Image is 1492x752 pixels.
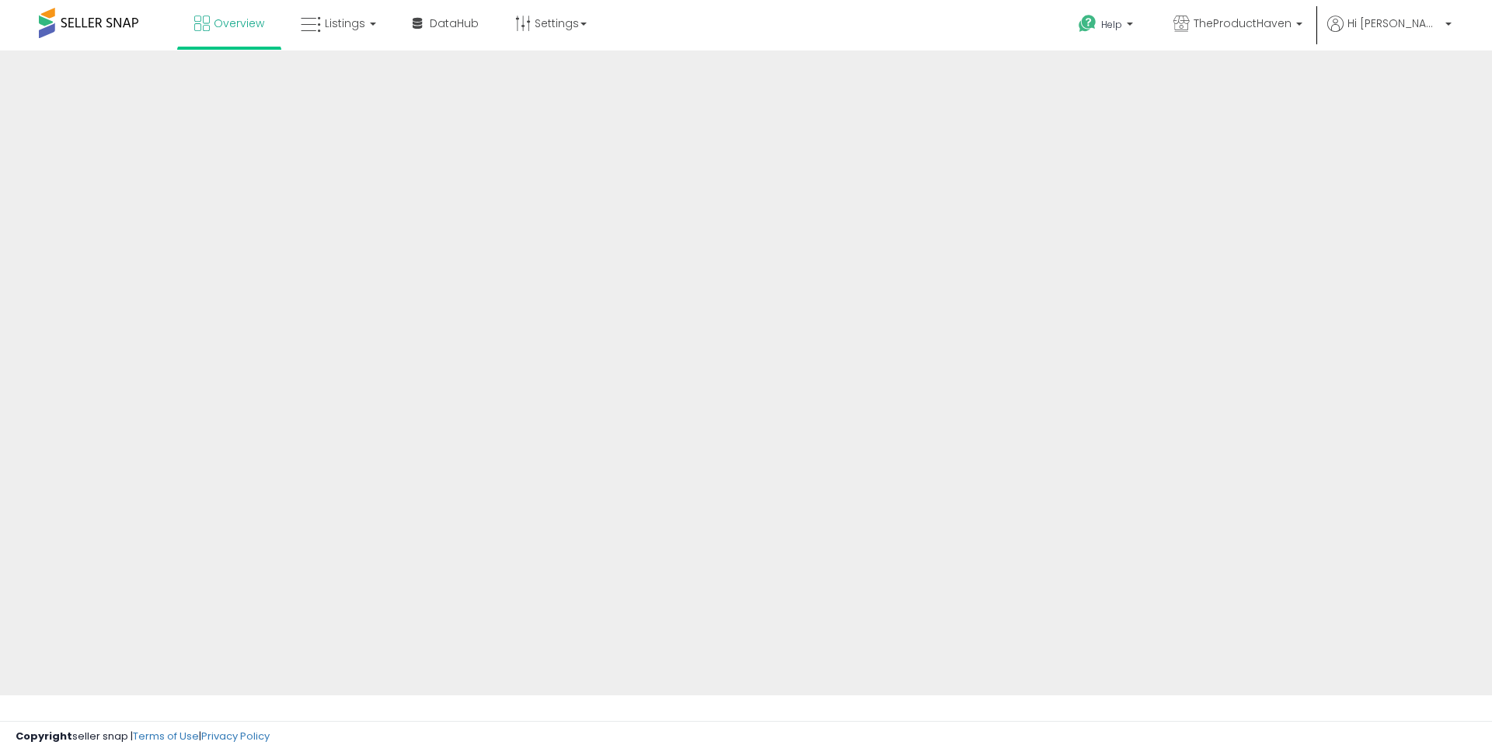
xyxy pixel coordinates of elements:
[430,16,479,31] span: DataHub
[1347,16,1441,31] span: Hi [PERSON_NAME]
[214,16,264,31] span: Overview
[325,16,365,31] span: Listings
[1327,16,1452,50] a: Hi [PERSON_NAME]
[1066,2,1149,50] a: Help
[1101,18,1122,31] span: Help
[1194,16,1292,31] span: TheProductHaven
[1078,14,1097,33] i: Get Help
